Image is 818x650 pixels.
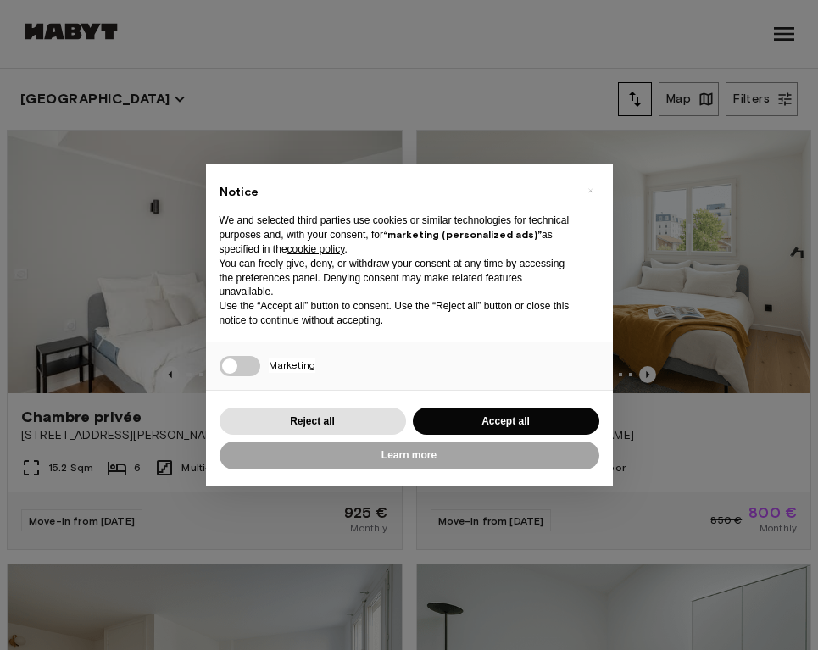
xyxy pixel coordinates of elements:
[287,243,345,255] a: cookie policy
[220,257,572,299] p: You can freely give, deny, or withdraw your consent at any time by accessing the preferences pane...
[220,214,572,256] p: We and selected third parties use cookies or similar technologies for technical purposes and, wit...
[220,408,406,436] button: Reject all
[220,184,572,201] h2: Notice
[587,181,593,201] span: ×
[413,408,599,436] button: Accept all
[220,442,599,469] button: Learn more
[269,358,315,373] span: Marketing
[383,228,542,241] strong: “marketing (personalized ads)”
[577,177,604,204] button: Close this notice
[220,299,572,328] p: Use the “Accept all” button to consent. Use the “Reject all” button or close this notice to conti...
